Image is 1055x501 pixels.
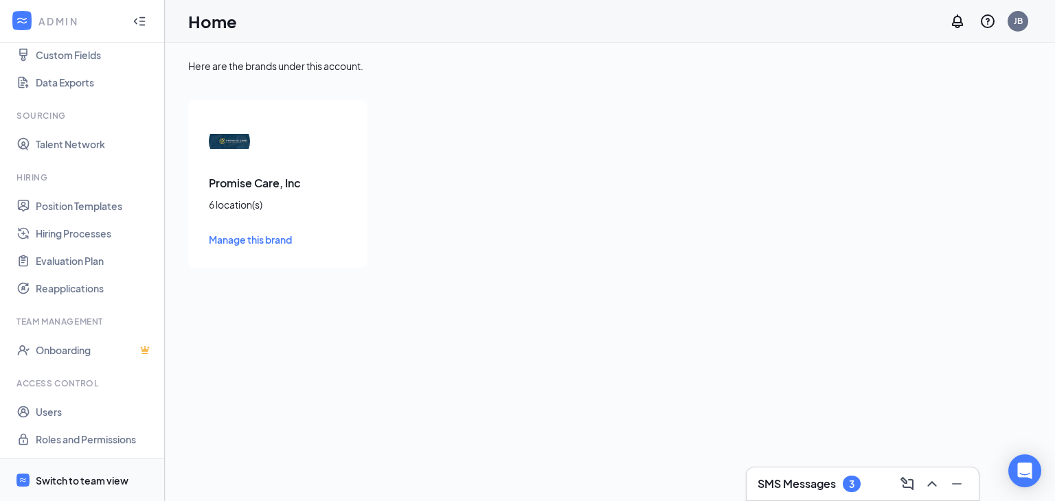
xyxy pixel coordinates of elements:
a: Users [36,398,153,426]
a: Reapplications [36,275,153,302]
div: Team Management [16,316,150,327]
svg: ChevronUp [924,476,940,492]
svg: Notifications [949,13,966,30]
img: Promise Care, Inc logo [209,121,250,162]
button: ChevronUp [921,473,943,495]
svg: WorkstreamLogo [19,476,27,485]
span: Manage this brand [209,233,292,246]
a: Data Exports [36,69,153,96]
h1: Home [188,10,237,33]
svg: ComposeMessage [899,476,916,492]
div: 3 [849,478,854,490]
svg: WorkstreamLogo [15,14,29,27]
svg: Collapse [133,14,146,28]
div: 6 location(s) [209,198,346,211]
div: Switch to team view [36,474,128,487]
a: Position Templates [36,192,153,220]
div: ADMIN [38,14,120,28]
svg: Minimize [949,476,965,492]
a: Manage this brand [209,232,346,247]
div: Open Intercom Messenger [1008,454,1041,487]
button: ComposeMessage [896,473,918,495]
div: Access control [16,377,150,389]
h3: SMS Messages [758,476,836,491]
a: OnboardingCrown [36,336,153,364]
a: Hiring Processes [36,220,153,247]
svg: QuestionInfo [979,13,996,30]
a: Talent Network [36,130,153,158]
div: Sourcing [16,110,150,121]
button: Minimize [946,473,968,495]
div: Hiring [16,172,150,183]
div: Here are the brands under this account. [188,59,1032,73]
h3: Promise Care, Inc [209,176,346,191]
a: Custom Fields [36,41,153,69]
a: Roles and Permissions [36,426,153,453]
div: JB [1014,15,1023,27]
a: Evaluation Plan [36,247,153,275]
